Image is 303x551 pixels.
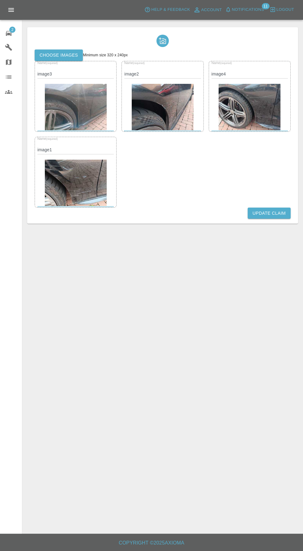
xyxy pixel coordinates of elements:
[37,137,58,140] span: Name
[4,2,19,17] button: Open drawer
[37,61,58,65] span: Name
[220,62,232,64] small: (required)
[192,5,224,15] a: Account
[124,61,145,65] span: Name
[133,62,145,64] small: (required)
[5,539,298,547] h6: Copyright © 2025 Axioma
[232,6,264,13] span: Notifications
[262,3,269,9] span: 11
[224,5,266,15] button: Notifications
[9,27,15,33] span: 2
[46,137,58,140] small: (required)
[276,6,294,13] span: Logout
[143,5,191,15] button: Help & Feedback
[201,6,222,14] span: Account
[35,50,83,61] label: Choose images
[248,208,291,219] button: Update Claim
[211,61,232,65] span: Name
[46,62,58,64] small: (required)
[151,6,190,13] span: Help & Feedback
[83,53,128,57] span: Minimum size 320 x 240px
[268,5,296,15] button: Logout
